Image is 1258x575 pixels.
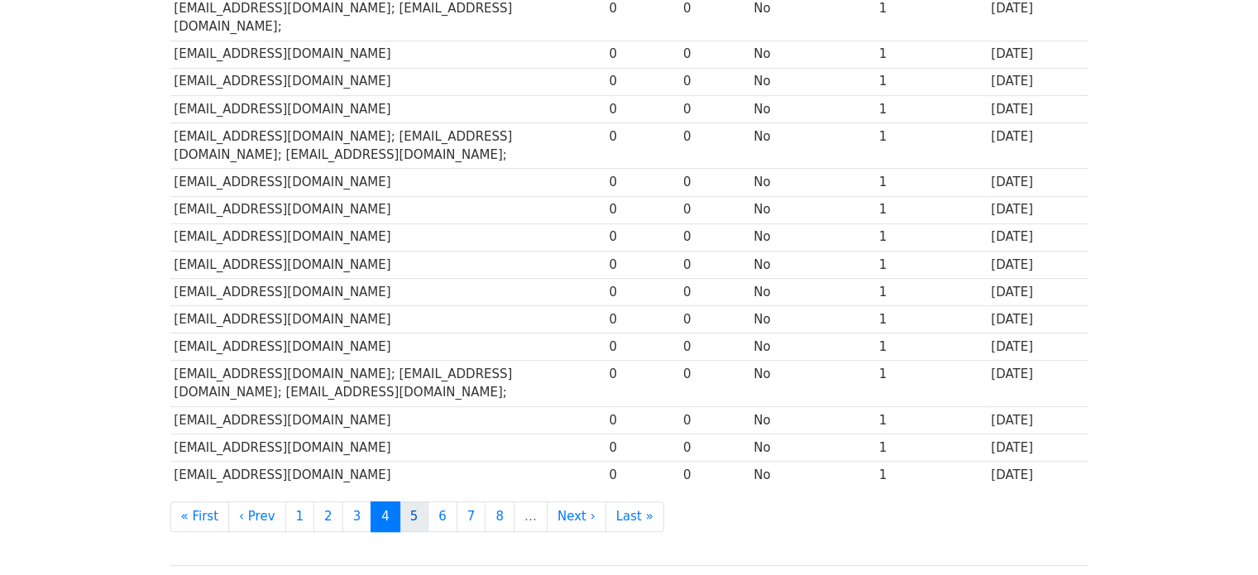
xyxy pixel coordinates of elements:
a: 3 [342,501,372,532]
a: Next › [547,501,606,532]
a: 5 [399,501,429,532]
td: 1 [875,461,988,488]
td: No [749,41,874,68]
td: 0 [679,361,749,407]
td: No [749,68,874,95]
td: 1 [875,333,988,361]
td: [DATE] [987,278,1088,305]
td: [EMAIL_ADDRESS][DOMAIN_NAME] [170,406,605,434]
a: 1 [285,501,315,532]
td: No [749,196,874,223]
td: 0 [679,122,749,169]
td: 0 [679,196,749,223]
td: No [749,333,874,361]
td: 0 [679,169,749,196]
td: 0 [679,251,749,278]
td: 1 [875,361,988,407]
td: No [749,251,874,278]
td: [EMAIL_ADDRESS][DOMAIN_NAME] [170,278,605,305]
td: No [749,223,874,251]
td: 0 [679,223,749,251]
td: No [749,169,874,196]
td: [EMAIL_ADDRESS][DOMAIN_NAME] [170,41,605,68]
td: 1 [875,434,988,461]
td: [EMAIL_ADDRESS][DOMAIN_NAME] [170,68,605,95]
td: No [749,434,874,461]
td: 1 [875,251,988,278]
td: [DATE] [987,169,1088,196]
td: 0 [679,305,749,333]
td: [DATE] [987,305,1088,333]
td: [EMAIL_ADDRESS][DOMAIN_NAME] [170,196,605,223]
td: [DATE] [987,196,1088,223]
td: [DATE] [987,251,1088,278]
td: 0 [679,461,749,488]
td: 0 [605,361,679,407]
td: [EMAIL_ADDRESS][DOMAIN_NAME] [170,305,605,333]
td: 1 [875,169,988,196]
td: No [749,95,874,122]
td: 1 [875,68,988,95]
a: Last » [605,501,664,532]
td: 1 [875,278,988,305]
td: [DATE] [987,41,1088,68]
td: No [749,305,874,333]
td: [EMAIL_ADDRESS][DOMAIN_NAME] [170,333,605,361]
td: 0 [679,278,749,305]
td: 0 [679,41,749,68]
td: 0 [605,169,679,196]
td: No [749,461,874,488]
td: 0 [679,406,749,434]
td: 0 [605,278,679,305]
td: [EMAIL_ADDRESS][DOMAIN_NAME]; [EMAIL_ADDRESS][DOMAIN_NAME]; [EMAIL_ADDRESS][DOMAIN_NAME]; [170,361,605,407]
td: [DATE] [987,406,1088,434]
td: 0 [679,333,749,361]
td: 0 [679,68,749,95]
td: 1 [875,223,988,251]
td: 0 [605,223,679,251]
td: No [749,361,874,407]
td: 0 [605,406,679,434]
td: 0 [679,95,749,122]
td: 0 [605,305,679,333]
td: 1 [875,406,988,434]
a: 4 [371,501,400,532]
td: [DATE] [987,361,1088,407]
td: 1 [875,41,988,68]
td: 1 [875,305,988,333]
a: 6 [428,501,457,532]
a: « First [170,501,230,532]
td: 0 [605,95,679,122]
td: [EMAIL_ADDRESS][DOMAIN_NAME] [170,434,605,461]
td: [EMAIL_ADDRESS][DOMAIN_NAME] [170,251,605,278]
td: 1 [875,95,988,122]
td: No [749,406,874,434]
td: [EMAIL_ADDRESS][DOMAIN_NAME]; [EMAIL_ADDRESS][DOMAIN_NAME]; [EMAIL_ADDRESS][DOMAIN_NAME]; [170,122,605,169]
td: [DATE] [987,434,1088,461]
td: 0 [605,461,679,488]
td: 1 [875,122,988,169]
a: 7 [457,501,486,532]
td: [DATE] [987,122,1088,169]
iframe: Chat Widget [1175,496,1258,575]
td: No [749,278,874,305]
td: [DATE] [987,95,1088,122]
td: [DATE] [987,333,1088,361]
td: 1 [875,196,988,223]
td: 0 [605,434,679,461]
a: 8 [485,501,514,532]
td: [DATE] [987,223,1088,251]
td: [DATE] [987,461,1088,488]
td: No [749,122,874,169]
td: 0 [605,122,679,169]
td: 0 [605,41,679,68]
td: [EMAIL_ADDRESS][DOMAIN_NAME] [170,95,605,122]
td: 0 [605,196,679,223]
td: 0 [605,251,679,278]
td: 0 [605,68,679,95]
td: [EMAIL_ADDRESS][DOMAIN_NAME] [170,169,605,196]
a: ‹ Prev [228,501,286,532]
td: [DATE] [987,68,1088,95]
td: 0 [605,333,679,361]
